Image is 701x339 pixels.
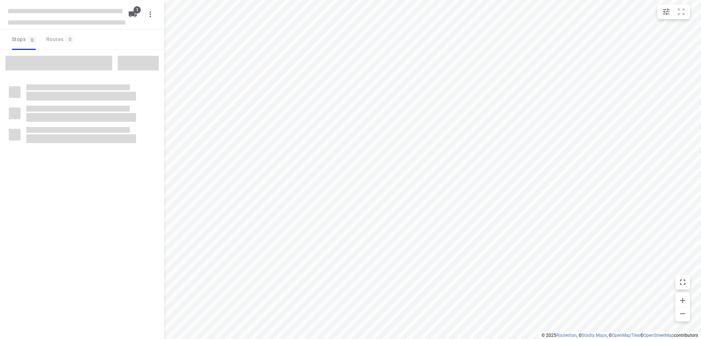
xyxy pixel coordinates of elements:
[542,333,698,338] li: © 2025 , © , © © contributors
[659,4,674,19] button: Map settings
[582,333,607,338] a: Stadia Maps
[643,333,674,338] a: OpenStreetMap
[556,333,577,338] a: Routetitan
[657,4,690,19] div: small contained button group
[612,333,640,338] a: OpenMapTiles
